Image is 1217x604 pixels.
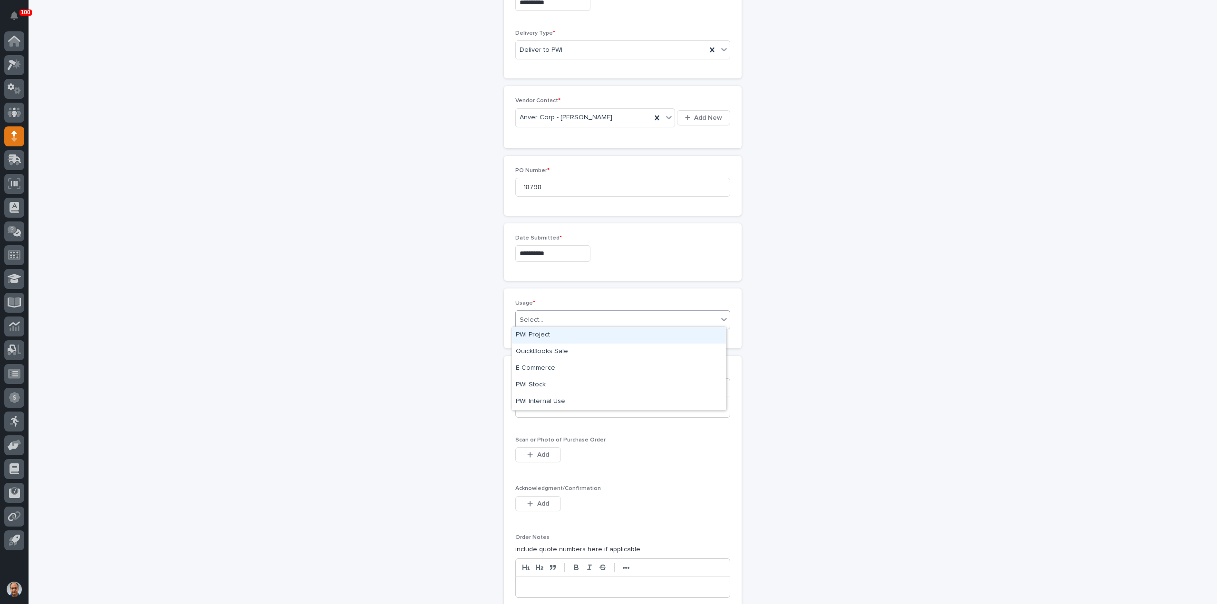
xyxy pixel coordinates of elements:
[694,115,722,121] span: Add New
[520,113,612,123] span: Anver Corp - [PERSON_NAME]
[512,327,726,344] div: PWI Project
[512,377,726,393] div: PWI Stock
[21,9,30,16] p: 100
[4,579,24,599] button: users-avatar
[515,535,550,540] span: Order Notes
[515,545,730,555] p: include quote numbers here if applicable
[623,564,630,572] strong: •••
[520,45,562,55] span: Deliver to PWI
[515,98,560,104] span: Vendor Contact
[515,437,606,443] span: Scan or Photo of Purchase Order
[4,6,24,26] button: Notifications
[537,451,549,458] span: Add
[515,235,562,241] span: Date Submitted
[512,360,726,377] div: E-Commerce
[515,496,561,511] button: Add
[512,393,726,410] div: PWI Internal Use
[515,486,601,491] span: Acknowledgment/Confirmation
[512,344,726,360] div: QuickBooks Sale
[515,168,550,173] span: PO Number
[515,300,535,306] span: Usage
[515,447,561,462] button: Add
[537,500,549,507] span: Add
[520,315,543,325] div: Select...
[12,11,24,27] div: Notifications100
[515,30,555,36] span: Delivery Type
[677,110,730,125] button: Add New
[619,562,633,573] button: •••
